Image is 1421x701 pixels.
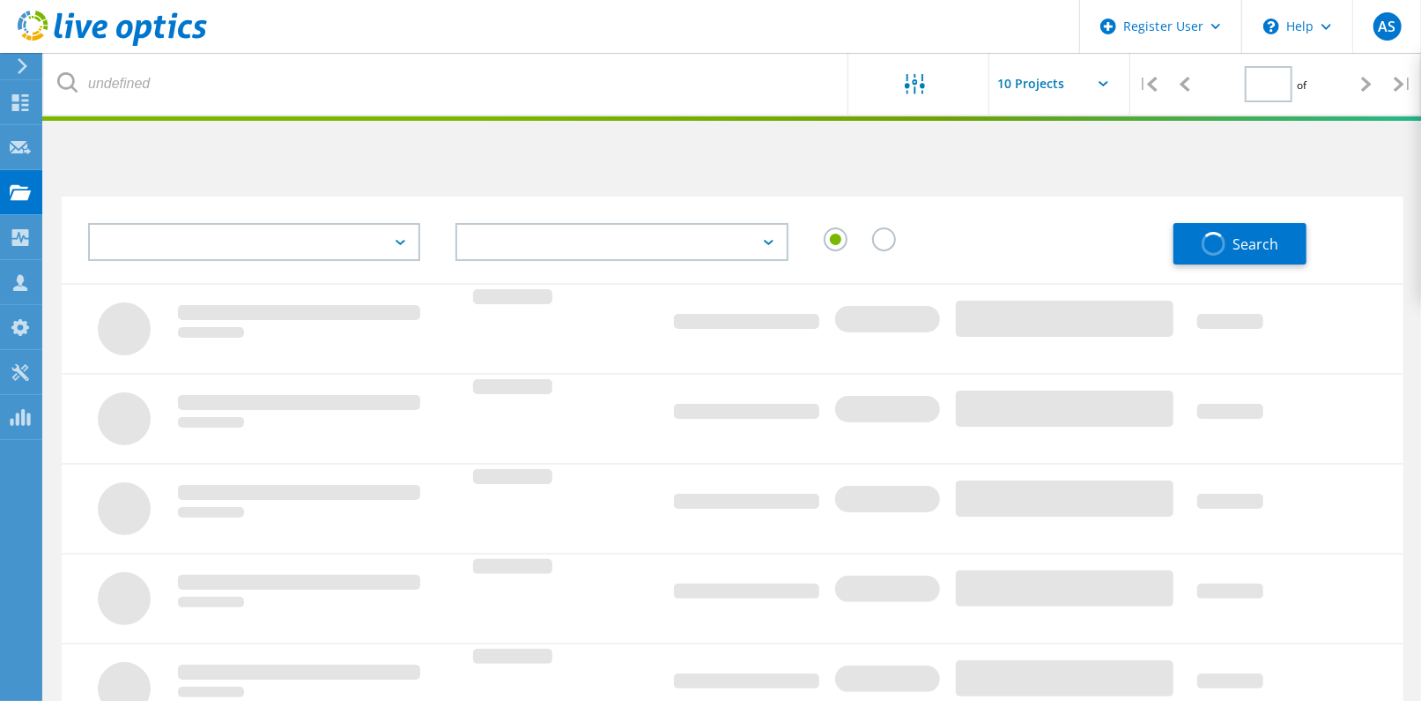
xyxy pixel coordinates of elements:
[18,37,207,49] a: Live Optics Dashboard
[1385,53,1421,116] div: |
[1263,19,1279,34] svg: \n
[1297,78,1306,93] span: of
[1232,235,1278,254] span: Search
[1378,19,1395,34] span: AS
[1130,53,1166,116] div: |
[1173,223,1306,265] button: Search
[44,53,849,115] input: undefined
